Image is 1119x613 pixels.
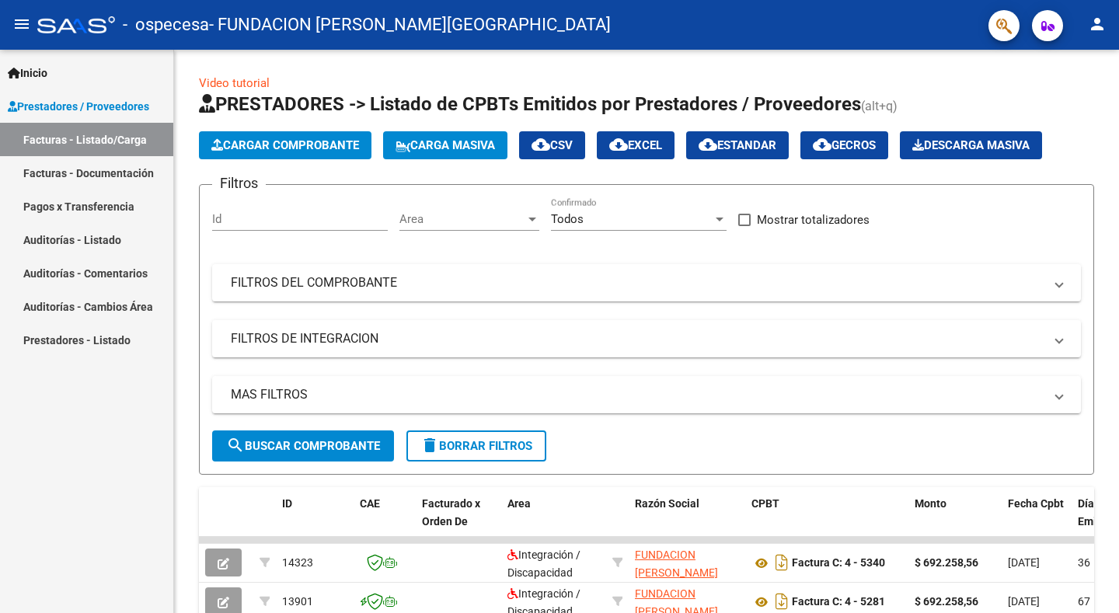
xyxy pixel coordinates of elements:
[231,386,1044,403] mat-panel-title: MAS FILTROS
[501,487,606,556] datatable-header-cell: Area
[686,131,789,159] button: Estandar
[422,497,480,528] span: Facturado x Orden De
[123,8,209,42] span: - ospecesa
[635,546,739,579] div: 30644950685
[813,135,831,154] mat-icon: cloud_download
[354,487,416,556] datatable-header-cell: CAE
[813,138,876,152] span: Gecros
[757,211,870,229] span: Mostrar totalizadores
[507,549,580,579] span: Integración / Discapacidad
[226,439,380,453] span: Buscar Comprobante
[1002,487,1072,556] datatable-header-cell: Fecha Cpbt
[635,549,718,579] span: FUNDACION [PERSON_NAME]
[609,138,662,152] span: EXCEL
[8,98,149,115] span: Prestadores / Proveedores
[915,497,946,510] span: Monto
[231,330,1044,347] mat-panel-title: FILTROS DE INTEGRACION
[212,320,1081,357] mat-expansion-panel-header: FILTROS DE INTEGRACION
[699,135,717,154] mat-icon: cloud_download
[1008,556,1040,569] span: [DATE]
[212,172,266,194] h3: Filtros
[699,138,776,152] span: Estandar
[199,131,371,159] button: Cargar Comprobante
[1078,556,1090,569] span: 36
[609,135,628,154] mat-icon: cloud_download
[772,550,792,575] i: Descargar documento
[212,430,394,461] button: Buscar Comprobante
[360,497,380,510] span: CAE
[416,487,501,556] datatable-header-cell: Facturado x Orden De
[792,557,885,569] strong: Factura C: 4 - 5340
[908,487,1002,556] datatable-header-cell: Monto
[406,430,546,461] button: Borrar Filtros
[912,138,1030,152] span: Descarga Masiva
[276,487,354,556] datatable-header-cell: ID
[800,131,888,159] button: Gecros
[900,131,1042,159] app-download-masive: Descarga masiva de comprobantes (adjuntos)
[900,131,1042,159] button: Descarga Masiva
[1008,497,1064,510] span: Fecha Cpbt
[1088,15,1107,33] mat-icon: person
[792,596,885,608] strong: Factura C: 4 - 5281
[282,497,292,510] span: ID
[551,212,584,226] span: Todos
[1078,595,1090,608] span: 67
[915,556,978,569] strong: $ 692.258,56
[212,376,1081,413] mat-expansion-panel-header: MAS FILTROS
[199,76,270,90] a: Video tutorial
[420,436,439,455] mat-icon: delete
[629,487,745,556] datatable-header-cell: Razón Social
[383,131,507,159] button: Carga Masiva
[211,138,359,152] span: Cargar Comprobante
[915,595,978,608] strong: $ 692.258,56
[399,212,525,226] span: Area
[199,93,861,115] span: PRESTADORES -> Listado de CPBTs Emitidos por Prestadores / Proveedores
[282,556,313,569] span: 14323
[745,487,908,556] datatable-header-cell: CPBT
[420,439,532,453] span: Borrar Filtros
[751,497,779,510] span: CPBT
[8,64,47,82] span: Inicio
[861,99,898,113] span: (alt+q)
[532,135,550,154] mat-icon: cloud_download
[507,497,531,510] span: Area
[532,138,573,152] span: CSV
[231,274,1044,291] mat-panel-title: FILTROS DEL COMPROBANTE
[282,595,313,608] span: 13901
[519,131,585,159] button: CSV
[226,436,245,455] mat-icon: search
[396,138,495,152] span: Carga Masiva
[12,15,31,33] mat-icon: menu
[597,131,675,159] button: EXCEL
[1008,595,1040,608] span: [DATE]
[212,264,1081,301] mat-expansion-panel-header: FILTROS DEL COMPROBANTE
[209,8,611,42] span: - FUNDACION [PERSON_NAME][GEOGRAPHIC_DATA]
[635,497,699,510] span: Razón Social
